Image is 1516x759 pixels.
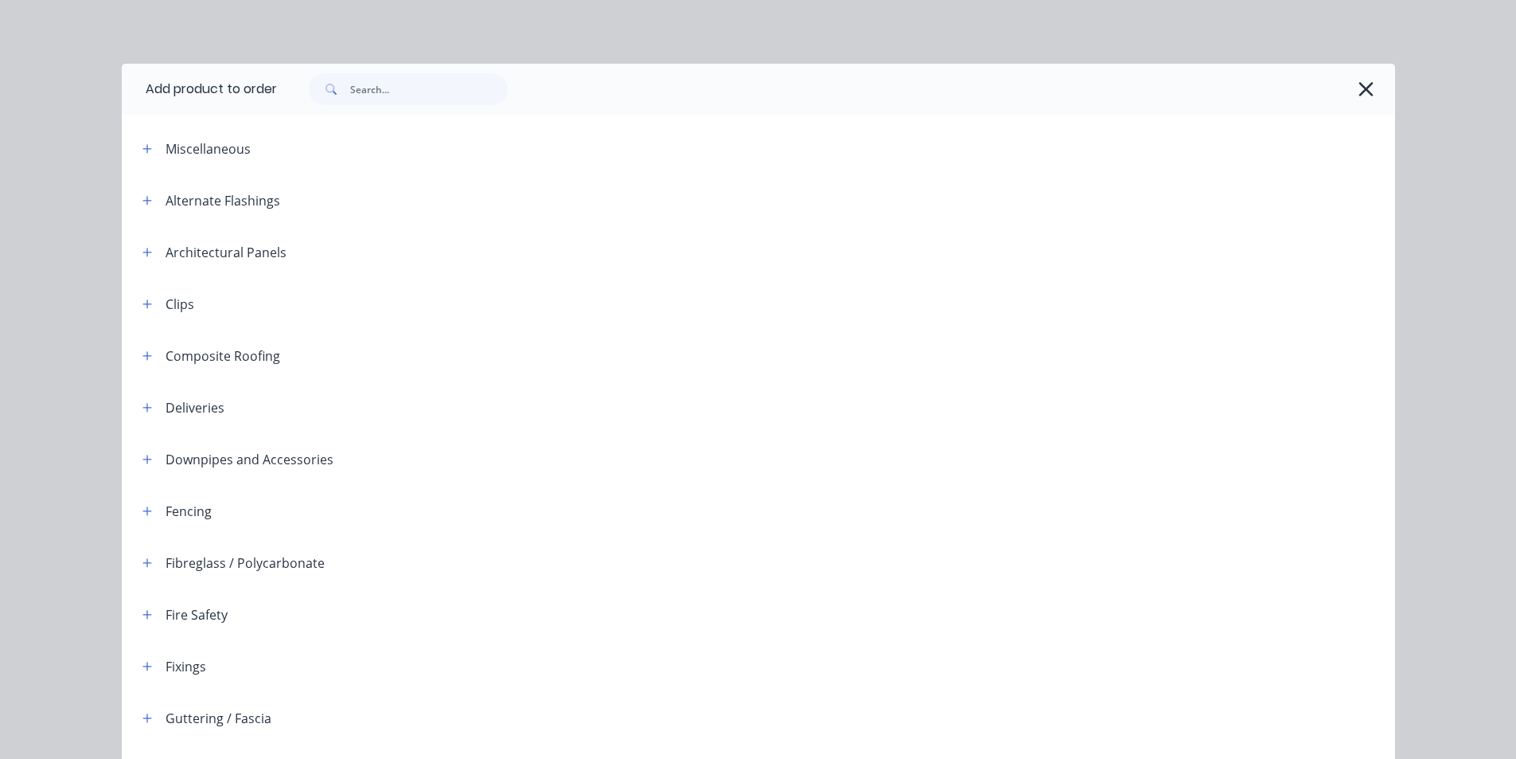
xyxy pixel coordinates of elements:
[166,554,325,573] div: Fibreglass / Polycarbonate
[166,605,228,624] div: Fire Safety
[166,398,224,417] div: Deliveries
[166,295,194,314] div: Clips
[350,73,508,105] input: Search...
[122,64,277,115] div: Add product to order
[166,657,206,676] div: Fixings
[166,450,333,469] div: Downpipes and Accessories
[166,139,251,158] div: Miscellaneous
[166,243,286,262] div: Architectural Panels
[166,191,280,210] div: Alternate Flashings
[166,502,212,521] div: Fencing
[166,709,271,728] div: Guttering / Fascia
[166,346,280,366] div: Composite Roofing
